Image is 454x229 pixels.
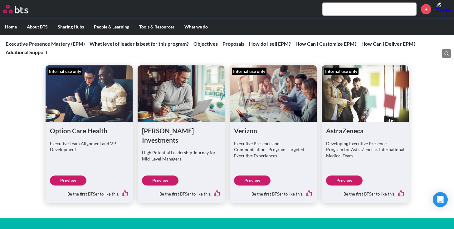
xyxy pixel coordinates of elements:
a: Additional Support [6,49,47,55]
label: Sharing Hubs [53,19,89,35]
label: About BTS [22,19,53,35]
div: Open Intercom Messenger [433,192,448,207]
div: Internal use only [232,68,266,75]
p: Executive Team Alignment and VP Development [50,140,128,153]
img: Zander Ross [436,2,451,17]
div: Internal use only [48,68,82,75]
a: Preview [326,176,363,186]
a: + [421,4,431,14]
p: Developing Executive Presence Program for AstraZeneca's International Medical Team [326,140,404,159]
a: How Can I Deliver EPM? [361,41,416,47]
a: Executive Presence Mastery (EPM) [6,41,85,47]
div: Internal use only [324,68,359,75]
div: Be the first BTSer to like this. [142,186,220,199]
label: Tools & Resources [134,19,179,35]
a: How do I sell EPM? [249,41,291,47]
label: What we do [179,19,213,35]
a: Preview [142,176,178,186]
p: High Potential Leadership Journey for Mid-Level Managers [142,150,220,162]
div: Be the first BTSer to like this. [326,186,404,199]
div: Be the first BTSer to like this. [50,186,128,199]
h1: Option Care Health [50,126,128,135]
label: People & Learning [89,19,134,35]
h1: Verizon [234,126,312,135]
a: Preview [234,176,271,186]
a: Go home [3,5,40,13]
a: How Can I Customize EPM? [295,41,357,47]
p: Executive Presence and Communications Program: Targeted Executive Experiences [234,140,312,159]
img: BTS Logo [3,5,28,13]
h1: AstraZeneca [326,126,404,135]
a: Profile [436,2,451,17]
h1: [PERSON_NAME] Investments [142,126,220,145]
div: Be the first BTSer to like this. [234,186,312,199]
a: Proposals [222,41,244,47]
a: Preview [50,176,86,186]
a: Objectives [193,41,218,47]
a: What level of leader is best for this program? [90,41,189,47]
